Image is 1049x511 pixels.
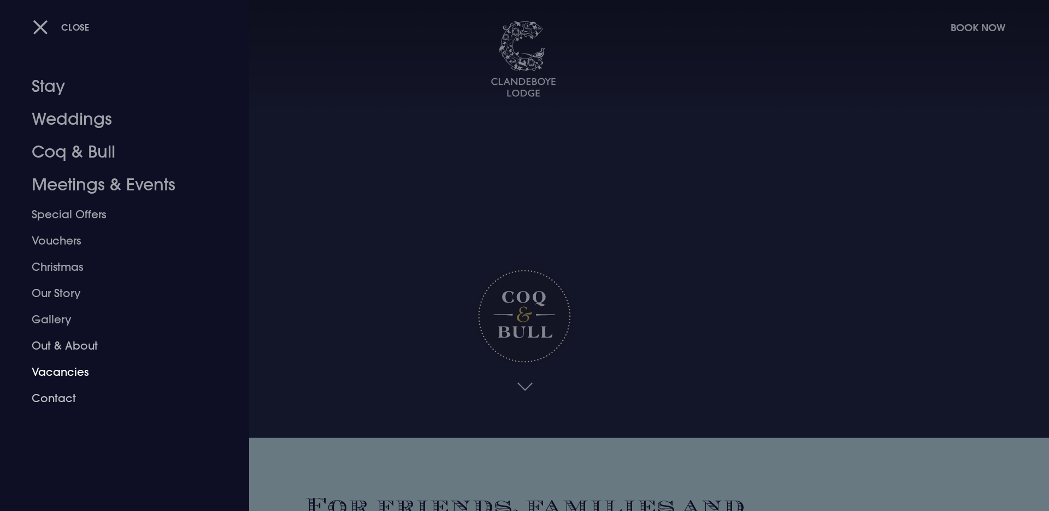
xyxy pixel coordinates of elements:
[32,136,204,169] a: Coq & Bull
[32,70,204,103] a: Stay
[32,306,204,333] a: Gallery
[32,385,204,411] a: Contact
[32,280,204,306] a: Our Story
[32,333,204,359] a: Out & About
[32,169,204,201] a: Meetings & Events
[32,201,204,228] a: Special Offers
[32,359,204,385] a: Vacancies
[33,16,90,38] button: Close
[32,228,204,254] a: Vouchers
[61,21,90,33] span: Close
[32,254,204,280] a: Christmas
[32,103,204,136] a: Weddings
